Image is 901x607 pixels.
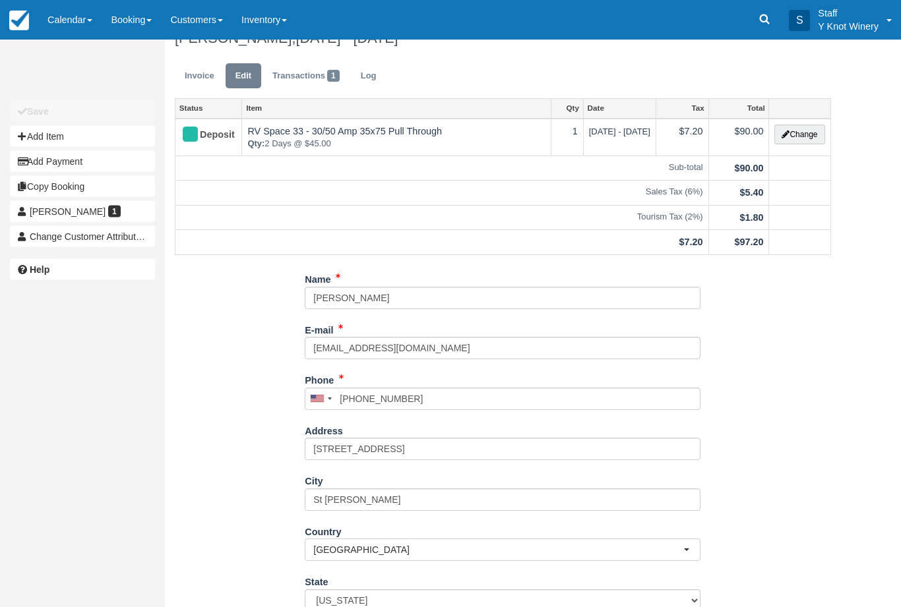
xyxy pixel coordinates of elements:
strong: Qty [247,139,264,149]
td: 1 [551,119,583,157]
div: United States: +1 [305,389,336,410]
b: Save [27,106,49,117]
em: Sales Tax (6%) [181,187,703,199]
a: Total [709,100,769,118]
label: Address [305,420,343,439]
a: Log [351,64,387,90]
a: [PERSON_NAME] 1 [10,201,155,222]
p: Staff [818,7,879,20]
em: 2 Days @ $45.00 [247,138,545,151]
button: Add Item [10,126,155,147]
strong: $90.00 [734,163,763,174]
strong: $97.20 [734,237,763,248]
span: 1 [108,206,121,217]
span: [GEOGRAPHIC_DATA] [313,544,683,557]
label: E-mail [305,320,333,338]
button: Add Payment [10,151,155,172]
button: Save [10,101,155,122]
a: Help [10,259,155,280]
strong: $7.20 [679,237,703,248]
a: Item [242,100,551,118]
td: $7.20 [656,119,708,157]
b: Help [30,264,49,275]
span: [PERSON_NAME] [30,206,106,217]
a: Tax [656,100,708,118]
a: Invoice [175,64,224,90]
label: Country [305,521,341,540]
td: $90.00 [708,119,769,157]
span: [DATE] - [DATE] [589,127,650,137]
strong: $5.40 [739,188,763,198]
label: State [305,571,328,590]
a: Qty [551,100,582,118]
button: Change [774,125,824,145]
a: Status [175,100,241,118]
div: S [789,10,810,31]
div: Deposit [181,125,225,146]
label: Name [305,269,330,287]
a: Transactions1 [263,64,350,90]
span: 1 [327,71,340,82]
td: RV Space 33 - 30/50 Amp 35x75 Pull Through [242,119,551,157]
img: checkfront-main-nav-mini-logo.png [9,11,29,30]
a: Date [584,100,656,118]
button: Change Customer Attribution [10,226,155,247]
span: Change Customer Attribution [30,231,148,242]
em: Sub-total [181,162,703,175]
label: Phone [305,370,334,388]
em: Tourism Tax (2%) [181,212,703,224]
h1: [PERSON_NAME], [175,31,831,47]
button: [GEOGRAPHIC_DATA] [305,539,700,562]
button: Copy Booking [10,176,155,197]
p: Y Knot Winery [818,20,879,33]
label: City [305,471,323,489]
a: Edit [226,64,261,90]
strong: $1.80 [739,213,763,223]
